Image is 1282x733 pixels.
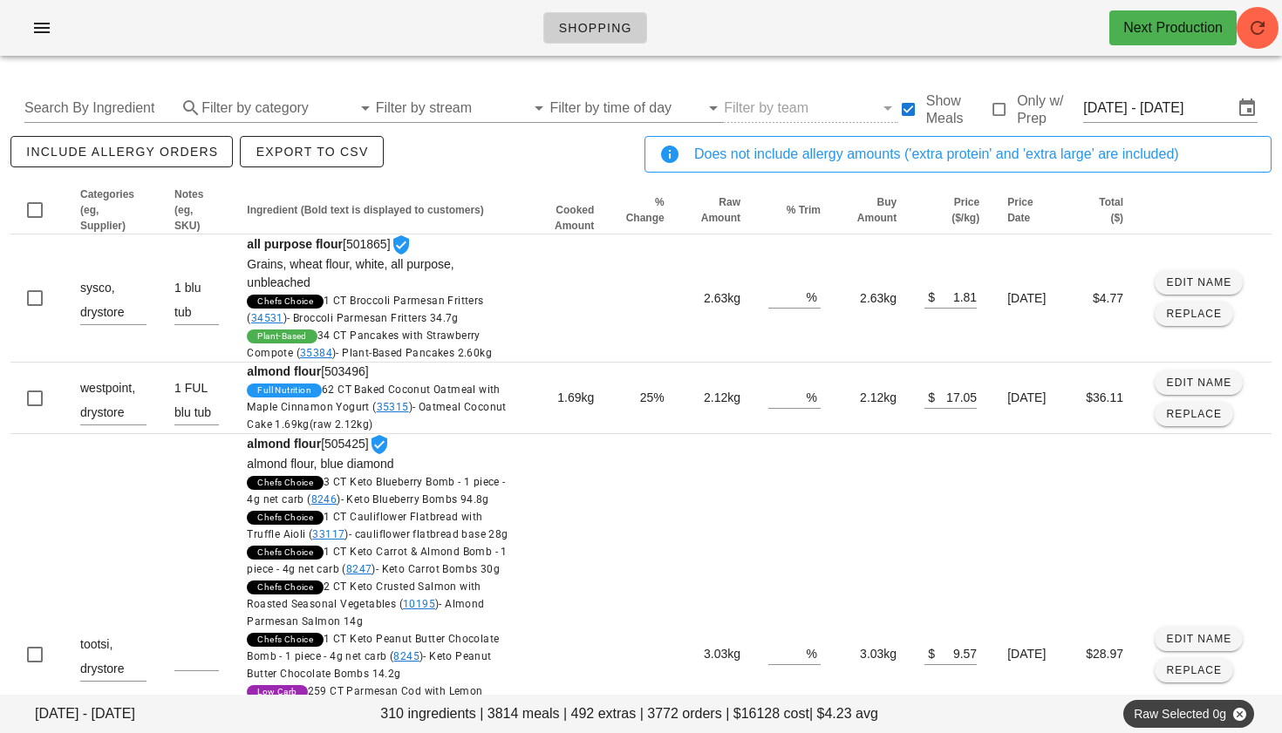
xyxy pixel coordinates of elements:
span: $36.11 [1086,390,1123,404]
button: Replace [1155,302,1232,326]
button: include allergy orders [10,136,233,167]
span: - Broccoli Parmesan Fritters 34.7g [287,312,459,324]
td: 2.12kg [679,363,754,434]
span: - Keto Blueberry Bombs 94.8g [341,493,489,506]
strong: almond flour [247,364,321,378]
div: $ [924,285,935,308]
div: Filter by time of day [549,94,724,122]
div: Next Production [1123,17,1223,38]
div: Does not include allergy amounts ('extra protein' and 'extra large' are included) [694,144,1257,165]
span: [501865] [247,237,515,362]
span: 259 CT Parmesan Cod with Lemon Cream Sauce & Rice ( ) [247,685,513,732]
span: - cauliflower flatbread base 28g [349,528,508,540]
span: 1 CT Cauliflower Flatbread with Truffle Aioli ( ) [247,511,508,540]
a: 35384 [300,347,332,359]
div: Filter by category [201,94,376,122]
span: Notes (eg, SKU) [174,188,203,232]
span: include allergy orders [25,145,218,159]
span: Shopping [558,21,632,35]
div: $ [924,385,935,408]
span: Chefs Choice [257,476,313,490]
span: Plant-Based [257,329,306,343]
th: Price ($/kg): Not sorted. Activate to sort ascending. [910,187,993,234]
strong: all purpose flour [247,237,343,251]
span: % Change [626,196,665,224]
a: 33117 [312,528,344,540]
a: 10195 [403,598,435,610]
span: Categories (eg, Supplier) [80,188,134,232]
span: Buy Amount [857,196,897,224]
th: Notes (eg, SKU): Not sorted. Activate to sort ascending. [160,187,233,234]
button: Replace [1155,658,1232,682]
span: Ingredient (Bold text is displayed to customers) [247,204,483,216]
th: Price Date: Not sorted. Activate to sort ascending. [993,187,1063,234]
a: 8246 [311,493,338,506]
span: almond flour, blue diamond [247,457,393,471]
td: 2.12kg [835,363,910,434]
span: | $4.23 avg [809,703,878,724]
span: Full Nutrition [257,383,311,397]
th: Total ($): Not sorted. Activate to sort ascending. [1064,187,1137,234]
button: Edit Name [1155,270,1243,295]
span: Chefs Choice [257,295,313,309]
div: % [807,641,821,664]
td: 2.63kg [835,234,910,363]
th: % Change: Not sorted. Activate to sort ascending. [608,187,678,234]
span: - Plant-Based Pancakes 2.60kg [336,347,492,359]
span: Edit Name [1166,633,1232,645]
span: [503496] [247,364,515,433]
span: Low Carb [257,685,297,699]
td: [DATE] [993,234,1063,363]
a: 35315 [377,401,409,413]
button: Close [1231,706,1247,722]
label: Show Meals [926,92,989,127]
span: Replace [1166,408,1223,420]
span: Grains, wheat flour, white, all purpose, unbleached [247,257,453,289]
th: Categories (eg, Supplier): Not sorted. Activate to sort ascending. [66,187,160,234]
a: 8247 [346,563,372,575]
span: 1 CT Keto Carrot & Almond Bomb - 1 piece - 4g net carb ( ) [247,546,507,575]
th: Raw Amount: Not sorted. Activate to sort ascending. [679,187,754,234]
span: 2 CT Keto Crusted Salmon with Roasted Seasonal Vegetables ( ) [247,580,484,628]
span: Replace [1166,664,1223,676]
span: $28.97 [1086,647,1123,661]
label: Only w/ Prep [1017,92,1083,127]
a: 8245 [393,650,419,662]
button: Edit Name [1155,627,1243,651]
span: 34 CT Pancakes with Strawberry Compote ( ) [247,329,492,359]
span: Raw Selected 0g [1134,700,1244,728]
span: 1 CT Keto Peanut Butter Chocolate Bomb - 1 piece - 4g net carb ( ) [247,633,499,680]
td: 2.63kg [679,234,754,363]
span: 1 CT Broccoli Parmesan Fritters ( ) [247,295,483,324]
span: $4.77 [1093,291,1123,305]
th: Ingredient (Bold text is displayed to customers): Not sorted. Activate to sort ascending. [233,187,529,234]
span: % Trim [787,204,821,216]
span: Price Date [1007,196,1033,224]
a: Shopping [543,12,647,44]
div: % [807,385,821,408]
span: Export to CSV [255,145,368,159]
span: 1.69kg [557,390,594,404]
span: Chefs Choice [257,546,313,560]
span: 62 CT Baked Coconut Oatmeal with Maple Cinnamon Yogurt ( ) [247,383,506,431]
span: 25% [640,390,665,404]
span: Chefs Choice [257,580,313,594]
span: 3 CT Keto Blueberry Bomb - 1 piece - 4g net carb ( ) [247,476,505,506]
button: Edit Name [1155,370,1243,395]
span: Raw Amount [701,196,740,224]
th: Buy Amount: Not sorted. Activate to sort ascending. [835,187,910,234]
span: Price ($/kg) [951,196,979,224]
span: - Keto Carrot Bombs 30g [376,563,500,575]
button: Replace [1155,402,1232,426]
a: 34531 [251,312,283,324]
button: Export to CSV [240,136,383,167]
span: Chefs Choice [257,511,313,525]
div: $ [924,641,935,664]
th: Cooked Amount: Not sorted. Activate to sort ascending. [529,187,608,234]
strong: almond flour [247,437,321,451]
span: Cooked Amount [555,204,594,232]
span: Edit Name [1166,377,1232,389]
div: Filter by stream [376,94,550,122]
td: [DATE] [993,363,1063,434]
th: % Trim: Not sorted. Activate to sort ascending. [754,187,835,234]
